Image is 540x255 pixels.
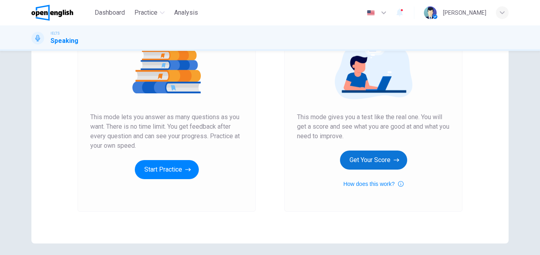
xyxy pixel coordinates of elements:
span: Analysis [174,8,198,17]
span: This mode lets you answer as many questions as you want. There is no time limit. You get feedback... [90,112,243,151]
button: Analysis [171,6,201,20]
div: [PERSON_NAME] [443,8,486,17]
button: Get Your Score [340,151,407,170]
img: OpenEnglish logo [31,5,73,21]
button: How does this work? [343,179,403,189]
img: en [366,10,376,16]
span: Dashboard [95,8,125,17]
button: Start Practice [135,160,199,179]
span: Practice [134,8,157,17]
span: IELTS [51,31,60,36]
span: This mode gives you a test like the real one. You will get a score and see what you are good at a... [297,112,450,141]
button: Practice [131,6,168,20]
h1: Speaking [51,36,78,46]
img: Profile picture [424,6,437,19]
a: OpenEnglish logo [31,5,91,21]
button: Dashboard [91,6,128,20]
